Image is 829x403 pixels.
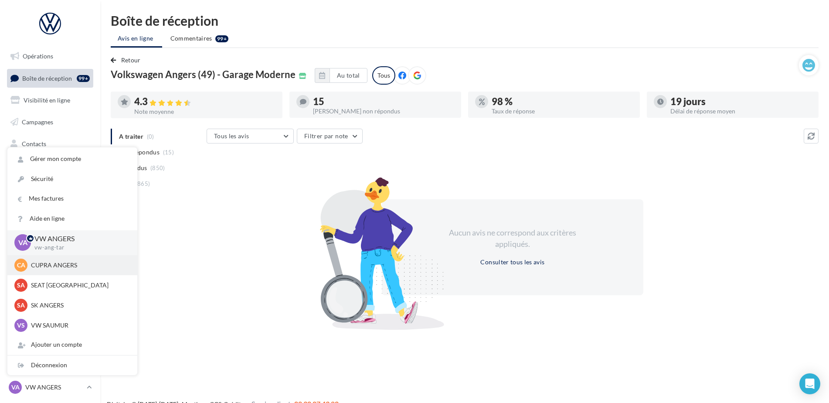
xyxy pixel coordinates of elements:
[134,109,275,115] div: Note moyenne
[34,244,123,252] p: vw-ang-tar
[492,108,633,114] div: Taux de réponse
[7,189,137,208] a: Mes factures
[111,14,819,27] div: Boîte de réception
[799,373,820,394] div: Open Intercom Messenger
[11,383,20,392] span: VA
[25,383,83,392] p: VW ANGERS
[372,66,395,85] div: Tous
[150,164,165,171] span: (850)
[170,34,212,43] span: Commentaires
[17,321,25,330] span: VS
[5,178,95,196] a: Calendrier
[5,91,95,109] a: Visibilité en ligne
[17,281,25,290] span: SA
[31,281,127,290] p: SEAT [GEOGRAPHIC_DATA]
[5,200,95,225] a: PLV et print personnalisable
[119,148,160,157] span: Non répondus
[22,118,53,126] span: Campagnes
[134,97,275,107] div: 4.3
[215,35,228,42] div: 99+
[7,355,137,375] div: Déconnexion
[17,261,25,270] span: CA
[207,129,294,143] button: Tous les avis
[670,97,812,106] div: 19 jours
[313,97,454,106] div: 15
[77,75,90,82] div: 99+
[17,301,25,310] span: SA
[18,238,27,248] span: VA
[5,135,95,153] a: Contacts
[23,52,53,60] span: Opérations
[22,140,46,147] span: Contacts
[5,156,95,174] a: Médiathèque
[111,55,144,65] button: Retour
[7,335,137,355] div: Ajouter un compte
[7,209,137,229] a: Aide en ligne
[5,69,95,88] a: Boîte de réception99+
[5,113,95,131] a: Campagnes
[7,149,137,169] a: Gérer mon compte
[31,301,127,310] p: SK ANGERS
[330,68,367,83] button: Au total
[24,96,70,104] span: Visibilité en ligne
[297,129,363,143] button: Filtrer par note
[111,70,296,79] span: Volkswagen Angers (49) - Garage Moderne
[31,321,127,330] p: VW SAUMUR
[136,180,150,187] span: (865)
[163,149,174,156] span: (15)
[31,261,127,270] p: CUPRA ANGERS
[5,229,95,254] a: Campagnes DataOnDemand
[492,97,633,106] div: 98 %
[670,108,812,114] div: Délai de réponse moyen
[315,68,367,83] button: Au total
[214,132,249,140] span: Tous les avis
[7,379,93,396] a: VA VW ANGERS
[34,234,123,244] p: VW ANGERS
[477,257,548,267] button: Consulter tous les avis
[121,56,141,64] span: Retour
[313,108,454,114] div: [PERSON_NAME] non répondus
[438,227,588,249] div: Aucun avis ne correspond aux critères appliqués.
[22,74,72,82] span: Boîte de réception
[5,47,95,65] a: Opérations
[7,169,137,189] a: Sécurité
